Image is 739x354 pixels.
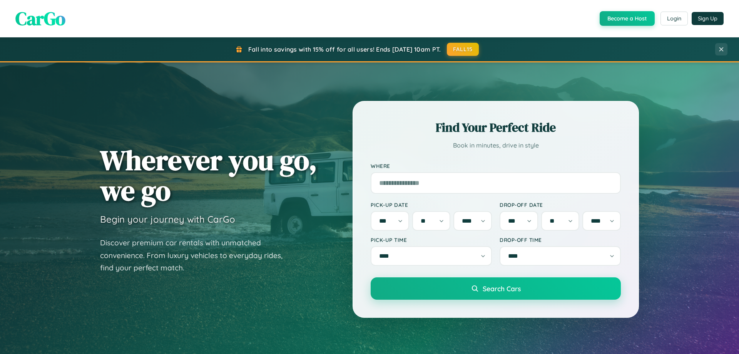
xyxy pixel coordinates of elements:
button: Become a Host [600,11,655,26]
span: Fall into savings with 15% off for all users! Ends [DATE] 10am PT. [248,45,441,53]
label: Pick-up Time [371,237,492,243]
h1: Wherever you go, we go [100,145,317,206]
span: Search Cars [483,284,521,293]
button: Search Cars [371,277,621,300]
button: FALL15 [447,43,479,56]
h3: Begin your journey with CarGo [100,213,235,225]
p: Book in minutes, drive in style [371,140,621,151]
span: CarGo [15,6,65,31]
button: Sign Up [692,12,724,25]
label: Where [371,163,621,169]
h2: Find Your Perfect Ride [371,119,621,136]
label: Pick-up Date [371,201,492,208]
label: Drop-off Date [500,201,621,208]
label: Drop-off Time [500,237,621,243]
button: Login [660,12,688,25]
p: Discover premium car rentals with unmatched convenience. From luxury vehicles to everyday rides, ... [100,237,293,274]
